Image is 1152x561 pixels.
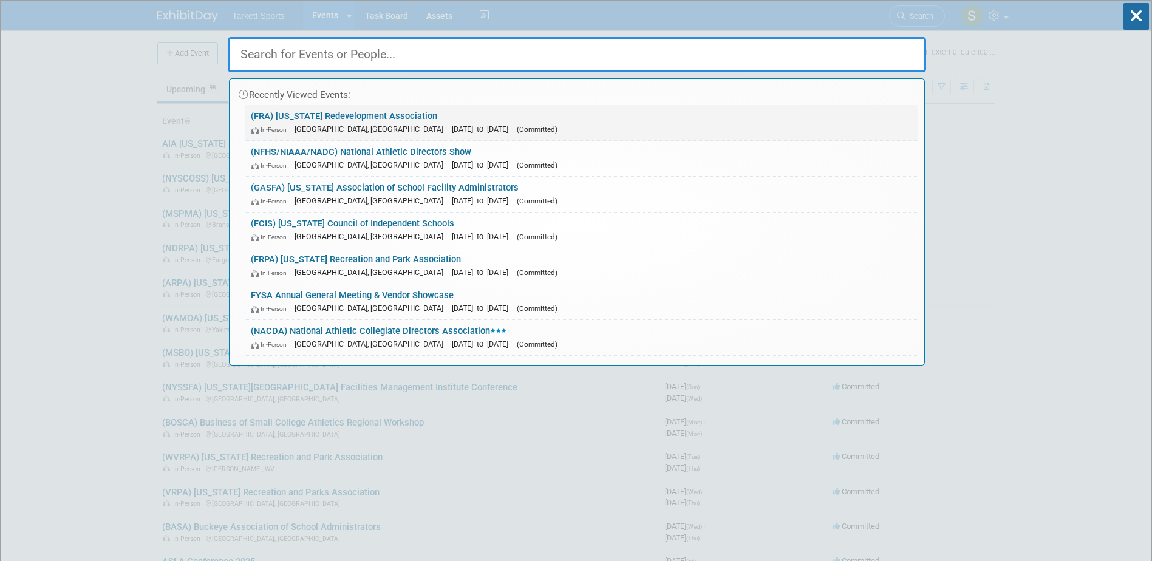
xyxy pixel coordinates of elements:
span: In-Person [251,233,292,241]
span: [DATE] to [DATE] [452,124,514,134]
span: In-Person [251,126,292,134]
span: In-Person [251,269,292,277]
span: (Committed) [517,340,557,348]
span: [GEOGRAPHIC_DATA], [GEOGRAPHIC_DATA] [295,268,449,277]
a: FYSA Annual General Meeting & Vendor Showcase In-Person [GEOGRAPHIC_DATA], [GEOGRAPHIC_DATA] [DAT... [245,284,918,319]
span: [DATE] to [DATE] [452,196,514,205]
div: Recently Viewed Events: [236,79,918,105]
span: [GEOGRAPHIC_DATA], [GEOGRAPHIC_DATA] [295,232,449,241]
span: (Committed) [517,161,557,169]
span: [DATE] to [DATE] [452,304,514,313]
span: [GEOGRAPHIC_DATA], [GEOGRAPHIC_DATA] [295,196,449,205]
span: In-Person [251,305,292,313]
span: [GEOGRAPHIC_DATA], [GEOGRAPHIC_DATA] [295,339,449,348]
span: [DATE] to [DATE] [452,339,514,348]
a: (FCIS) [US_STATE] Council of Independent Schools In-Person [GEOGRAPHIC_DATA], [GEOGRAPHIC_DATA] [... [245,212,918,248]
span: (Committed) [517,125,557,134]
span: [GEOGRAPHIC_DATA], [GEOGRAPHIC_DATA] [295,304,449,313]
span: (Committed) [517,197,557,205]
input: Search for Events or People... [228,37,926,72]
a: (GASFA) [US_STATE] Association of School Facility Administrators In-Person [GEOGRAPHIC_DATA], [GE... [245,177,918,212]
span: In-Person [251,161,292,169]
a: (FRA) [US_STATE] Redevelopment Association In-Person [GEOGRAPHIC_DATA], [GEOGRAPHIC_DATA] [DATE] ... [245,105,918,140]
span: (Committed) [517,304,557,313]
span: (Committed) [517,268,557,277]
span: (Committed) [517,233,557,241]
span: [GEOGRAPHIC_DATA], [GEOGRAPHIC_DATA] [295,124,449,134]
a: (NACDA) National Athletic Collegiate Directors Association In-Person [GEOGRAPHIC_DATA], [GEOGRAPH... [245,320,918,355]
span: [GEOGRAPHIC_DATA], [GEOGRAPHIC_DATA] [295,160,449,169]
a: (NFHS/NIAAA/NADC) National Athletic Directors Show In-Person [GEOGRAPHIC_DATA], [GEOGRAPHIC_DATA]... [245,141,918,176]
a: (FRPA) [US_STATE] Recreation and Park Association In-Person [GEOGRAPHIC_DATA], [GEOGRAPHIC_DATA] ... [245,248,918,284]
span: [DATE] to [DATE] [452,160,514,169]
span: In-Person [251,197,292,205]
span: [DATE] to [DATE] [452,232,514,241]
span: [DATE] to [DATE] [452,268,514,277]
span: In-Person [251,341,292,348]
